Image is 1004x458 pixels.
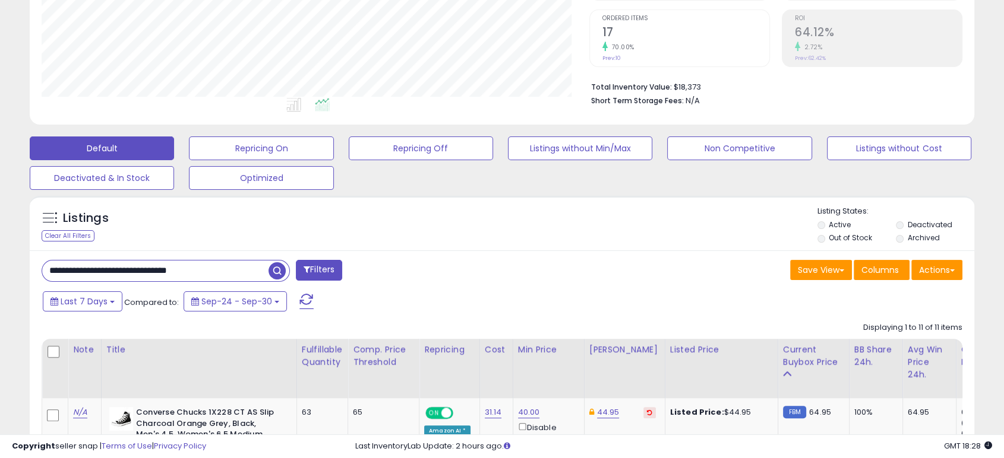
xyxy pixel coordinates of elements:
a: N/A [73,406,87,418]
button: Listings without Min/Max [508,136,652,160]
div: Disable auto adjust min [518,421,575,455]
small: (0%) [961,418,978,428]
small: FBM [783,406,806,418]
span: Sep-24 - Sep-30 [201,295,272,307]
button: Columns [854,260,910,280]
div: Comp. Price Threshold [353,343,414,368]
h2: 64.12% [795,26,962,42]
span: N/A [686,95,700,106]
div: Clear All Filters [42,230,94,241]
label: Deactivated [908,220,952,230]
div: 63 [302,407,339,418]
div: Repricing [424,343,475,356]
a: 40.00 [518,406,540,418]
button: Actions [911,260,962,280]
button: Optimized [189,166,333,190]
div: 65 [353,407,410,418]
button: Deactivated & In Stock [30,166,174,190]
small: Prev: 62.42% [795,55,826,62]
button: Listings without Cost [827,136,971,160]
button: Sep-24 - Sep-30 [184,291,287,311]
label: Active [829,220,851,230]
button: Last 7 Days [43,291,122,311]
div: 64.95 [908,407,947,418]
div: [PERSON_NAME] [589,343,660,356]
small: 70.00% [608,43,634,52]
a: 44.95 [597,406,620,418]
span: ON [427,408,441,418]
div: seller snap | | [12,441,206,452]
div: Cost [485,343,508,356]
p: Listing States: [817,206,974,217]
a: Privacy Policy [154,440,206,451]
div: 100% [854,407,894,418]
a: 31.14 [485,406,502,418]
div: Current Buybox Price [783,343,844,368]
h5: Listings [63,210,109,227]
span: 2025-10-8 18:28 GMT [944,440,992,451]
button: Repricing On [189,136,333,160]
div: Displaying 1 to 11 of 11 items [863,322,962,333]
li: $18,373 [591,79,954,93]
label: Archived [908,233,940,243]
strong: Copyright [12,440,55,451]
div: Note [73,343,96,356]
span: Columns [861,264,899,276]
div: Min Price [518,343,579,356]
div: $44.95 [670,407,769,418]
div: Last InventoryLab Update: 2 hours ago. [355,441,993,452]
button: Default [30,136,174,160]
button: Save View [790,260,852,280]
button: Repricing Off [349,136,493,160]
span: 64.95 [809,406,831,418]
button: Filters [296,260,342,281]
b: Converse Chucks 1X228 CT AS Slip Charcoal Orange Grey, Black, Men's 4.5, Women's 6.5 Medium [136,407,280,443]
label: Out of Stock [829,233,872,243]
a: Terms of Use [102,440,152,451]
span: Last 7 Days [61,295,108,307]
h2: 17 [602,26,769,42]
small: 2.72% [800,43,823,52]
b: Listed Price: [670,406,724,418]
span: OFF [452,408,471,418]
span: Compared to: [124,297,179,308]
span: ROI [795,15,962,22]
div: Title [106,343,292,356]
div: BB Share 24h. [854,343,898,368]
div: Listed Price [670,343,773,356]
small: Prev: 10 [602,55,621,62]
img: 41ydGsLgG7L._SL40_.jpg [109,407,133,431]
div: Fulfillable Quantity [302,343,343,368]
b: Short Term Storage Fees: [591,96,684,106]
span: Ordered Items [602,15,769,22]
b: Total Inventory Value: [591,82,672,92]
button: Non Competitive [667,136,812,160]
div: Avg Win Price 24h. [908,343,951,381]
